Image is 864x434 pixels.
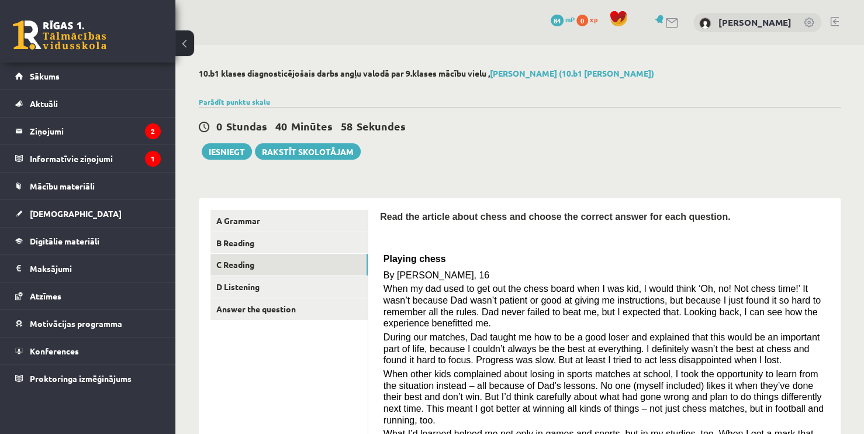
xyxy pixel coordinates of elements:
a: Digitālie materiāli [15,228,161,254]
span: During our matches, Dad taught me how to be a good loser and explained that this would be an impo... [383,332,820,365]
a: Mācību materiāli [15,173,161,199]
a: A Grammar [210,210,368,232]
span: Proktoringa izmēģinājums [30,373,132,384]
i: 1 [145,151,161,167]
span: mP [565,15,575,24]
button: Iesniegt [202,143,252,160]
a: [DEMOGRAPHIC_DATA] [15,200,161,227]
legend: Maksājumi [30,255,161,282]
img: Aleksejs Hivričs [699,18,711,29]
span: 84 [551,15,564,26]
a: Motivācijas programma [15,310,161,337]
span: Stundas [226,119,267,133]
a: Proktoringa izmēģinājums [15,365,161,392]
span: [DEMOGRAPHIC_DATA] [30,208,122,219]
a: Rakstīt skolotājam [255,143,361,160]
span: xp [590,15,597,24]
span: Playing chess [383,254,446,264]
span: Motivācijas programma [30,318,122,329]
a: Sākums [15,63,161,89]
a: C Reading [210,254,368,275]
a: Maksājumi [15,255,161,282]
span: Digitālie materiāli [30,236,99,246]
a: [PERSON_NAME] [718,16,792,28]
a: Answer the question [210,298,368,320]
a: Atzīmes [15,283,161,309]
a: D Listening [210,276,368,298]
legend: Informatīvie ziņojumi [30,145,161,172]
span: 58 [341,119,352,133]
a: Parādīt punktu skalu [199,97,270,106]
a: Konferences [15,337,161,364]
legend: Ziņojumi [30,118,161,144]
h2: 10.b1 klases diagnosticējošais darbs angļu valodā par 9.klases mācību vielu , [199,68,841,78]
span: Aktuāli [30,98,58,109]
a: Rīgas 1. Tālmācības vidusskola [13,20,106,50]
span: Minūtes [291,119,333,133]
a: Ziņojumi2 [15,118,161,144]
span: Mācību materiāli [30,181,95,191]
span: When other kids complained about losing in sports matches at school, I took the opportunity to le... [383,369,824,425]
span: 40 [275,119,287,133]
span: By [PERSON_NAME], 16 [383,270,489,280]
span: Konferences [30,346,79,356]
span: Sākums [30,71,60,81]
span: Atzīmes [30,291,61,301]
span: When my dad used to get out the chess board when I was kid, I would think ‘Oh, no! Not chess time... [383,284,821,328]
span: Read the article about chess and choose the correct answer for each question. [380,212,730,222]
span: Sekundes [357,119,406,133]
span: 0 [216,119,222,133]
i: 2 [145,123,161,139]
a: Informatīvie ziņojumi1 [15,145,161,172]
a: 0 xp [576,15,603,24]
a: B Reading [210,232,368,254]
a: 84 mP [551,15,575,24]
a: Aktuāli [15,90,161,117]
span: 0 [576,15,588,26]
a: [PERSON_NAME] (10.b1 [PERSON_NAME]) [490,68,654,78]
